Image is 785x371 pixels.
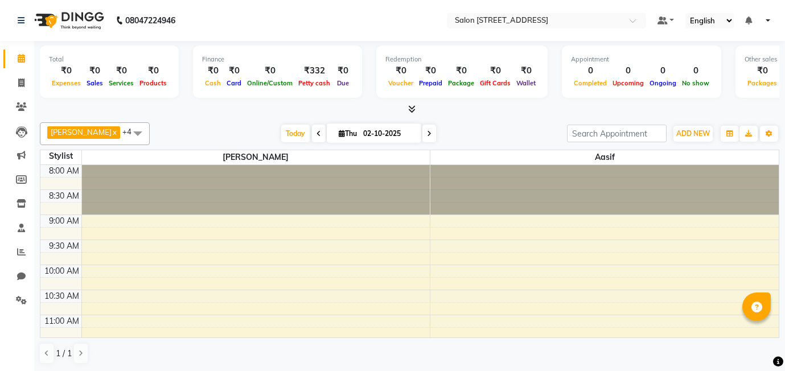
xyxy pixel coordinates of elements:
div: Appointment [571,55,712,64]
div: 0 [610,64,647,77]
div: Finance [202,55,353,64]
span: No show [679,79,712,87]
span: Wallet [513,79,539,87]
img: logo [29,5,107,36]
div: Stylist [40,150,81,162]
div: ₹0 [137,64,170,77]
span: Today [281,125,310,142]
div: ₹0 [106,64,137,77]
div: ₹0 [445,64,477,77]
div: 10:00 AM [42,265,81,277]
iframe: chat widget [737,325,774,360]
div: ₹0 [333,64,353,77]
button: ADD NEW [673,126,713,142]
span: Card [224,79,244,87]
span: Upcoming [610,79,647,87]
span: +4 [122,127,140,136]
span: Package [445,79,477,87]
div: ₹0 [513,64,539,77]
div: 0 [679,64,712,77]
span: Products [137,79,170,87]
span: [PERSON_NAME] [51,127,112,137]
span: Packages [745,79,780,87]
div: 9:30 AM [47,240,81,252]
span: [PERSON_NAME] [82,150,430,164]
div: 8:00 AM [47,165,81,177]
span: Thu [336,129,360,138]
span: Expenses [49,79,84,87]
a: x [112,127,117,137]
div: 0 [571,64,610,77]
div: ₹0 [745,64,780,77]
div: ₹0 [49,64,84,77]
div: 0 [647,64,679,77]
span: Voucher [385,79,416,87]
div: 11:00 AM [42,315,81,327]
span: Gift Cards [477,79,513,87]
span: Cash [202,79,224,87]
b: 08047224946 [125,5,175,36]
div: ₹0 [244,64,295,77]
span: Petty cash [295,79,333,87]
span: Prepaid [416,79,445,87]
div: 8:30 AM [47,190,81,202]
span: Services [106,79,137,87]
input: Search Appointment [567,125,667,142]
div: 10:30 AM [42,290,81,302]
input: 2025-10-02 [360,125,417,142]
span: Ongoing [647,79,679,87]
div: ₹0 [224,64,244,77]
div: ₹0 [84,64,106,77]
span: Online/Custom [244,79,295,87]
span: Due [334,79,352,87]
div: ₹0 [477,64,513,77]
span: Sales [84,79,106,87]
span: 1 / 1 [56,348,72,360]
div: Total [49,55,170,64]
div: ₹0 [202,64,224,77]
div: ₹332 [295,64,333,77]
div: ₹0 [416,64,445,77]
span: Aasif [430,150,779,164]
span: Completed [571,79,610,87]
div: 9:00 AM [47,215,81,227]
div: Redemption [385,55,539,64]
span: ADD NEW [676,129,710,138]
div: ₹0 [385,64,416,77]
